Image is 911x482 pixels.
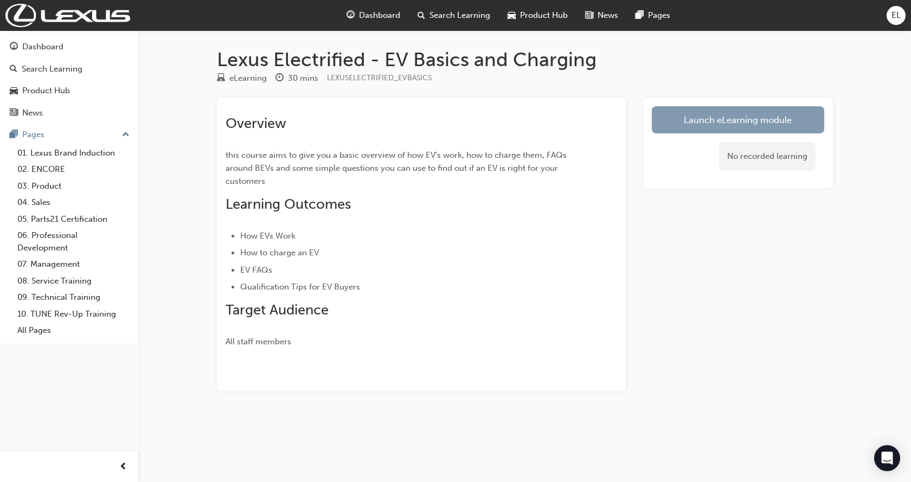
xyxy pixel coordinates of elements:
[240,282,360,292] span: Qualification Tips for EV Buyers
[22,107,43,119] div: News
[13,145,134,162] a: 01. Lexus Brand Induction
[10,65,17,74] span: search-icon
[13,256,134,273] a: 07. Management
[226,337,291,346] span: All staff members
[598,9,618,22] span: News
[4,81,134,101] a: Product Hub
[217,48,833,72] h1: Lexus Electrified - EV Basics and Charging
[13,306,134,323] a: 10. TUNE Rev-Up Training
[13,273,134,290] a: 08. Service Training
[652,106,824,133] a: Launch eLearning module
[288,72,318,85] div: 30 mins
[275,74,284,83] span: clock-icon
[13,178,134,195] a: 03. Product
[217,72,267,85] div: Type
[409,4,499,27] a: search-iconSearch Learning
[226,196,351,213] span: Learning Outcomes
[4,59,134,79] a: Search Learning
[508,9,516,22] span: car-icon
[229,72,267,85] div: eLearning
[10,130,18,140] span: pages-icon
[4,125,134,145] button: Pages
[636,9,644,22] span: pages-icon
[10,86,18,96] span: car-icon
[887,6,906,25] button: EL
[240,265,272,275] span: EV FAQs
[10,42,18,52] span: guage-icon
[240,248,319,258] span: How to charge an EV
[429,9,490,22] span: Search Learning
[520,9,568,22] span: Product Hub
[359,9,400,22] span: Dashboard
[119,460,127,474] span: prev-icon
[4,35,134,125] button: DashboardSearch LearningProduct HubNews
[499,4,576,27] a: car-iconProduct Hub
[4,103,134,123] a: News
[22,41,63,53] div: Dashboard
[13,227,134,256] a: 06. Professional Development
[217,74,225,83] span: learningResourceType_ELEARNING-icon
[226,150,569,186] span: this course aims to give you a basic overview of how EV's work, how to charge them, FAQs around B...
[10,108,18,118] span: news-icon
[719,142,816,171] div: No recorded learning
[226,115,286,132] span: Overview
[240,231,296,241] span: How EVs Work
[347,9,355,22] span: guage-icon
[327,73,432,82] span: Learning resource code
[226,301,329,318] span: Target Audience
[576,4,627,27] a: news-iconNews
[585,9,593,22] span: news-icon
[13,161,134,178] a: 02. ENCORE
[22,63,82,75] div: Search Learning
[418,9,425,22] span: search-icon
[874,445,900,471] div: Open Intercom Messenger
[13,211,134,228] a: 05. Parts21 Certification
[627,4,679,27] a: pages-iconPages
[22,128,44,141] div: Pages
[275,72,318,85] div: Duration
[13,194,134,211] a: 04. Sales
[13,322,134,339] a: All Pages
[338,4,409,27] a: guage-iconDashboard
[4,37,134,57] a: Dashboard
[648,9,670,22] span: Pages
[22,85,70,97] div: Product Hub
[891,9,901,22] span: EL
[5,4,130,27] img: Trak
[122,128,130,142] span: up-icon
[13,289,134,306] a: 09. Technical Training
